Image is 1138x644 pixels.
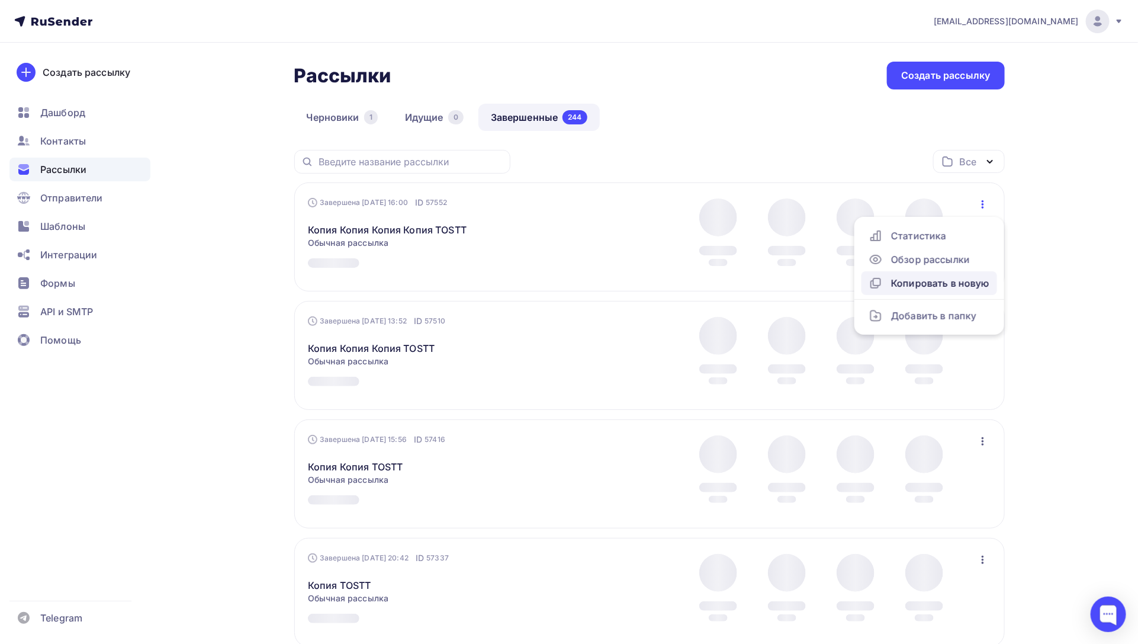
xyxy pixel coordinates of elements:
[869,252,990,267] div: Обзор рассылки
[40,611,82,625] span: Telegram
[308,552,449,564] div: Завершена [DATE] 20:42
[40,219,85,233] span: Шаблоны
[425,434,445,446] span: 57416
[415,197,423,209] span: ID
[393,104,476,131] a: Идущие0
[308,237,388,249] span: Обычная рассылка
[319,155,503,168] input: Введите название рассылки
[9,271,150,295] a: Формы
[43,65,130,79] div: Создать рассылку
[448,110,464,124] div: 0
[40,333,81,347] span: Помощь
[294,64,391,88] h2: Рассылки
[869,309,990,323] div: Добавить в папку
[425,315,445,327] span: 57510
[40,162,86,177] span: Рассылки
[308,355,388,367] span: Обычная рассылка
[426,552,449,564] span: 57337
[562,110,587,124] div: 244
[364,110,378,124] div: 1
[40,134,86,148] span: Контакты
[9,186,150,210] a: Отправители
[40,276,75,290] span: Формы
[308,197,447,209] div: Завершена [DATE] 16:00
[9,158,150,181] a: Рассылки
[40,191,103,205] span: Отправители
[933,150,1005,173] button: Все
[414,434,422,446] span: ID
[40,105,85,120] span: Дашборд
[308,474,388,486] span: Обычная рассылка
[426,197,447,209] span: 57552
[869,229,990,243] div: Статистика
[9,214,150,238] a: Шаблоны
[40,305,93,319] span: API и SMTP
[869,276,990,290] div: Копировать в новую
[308,341,435,355] a: Копия Копия Копия TOSTT
[308,223,467,237] a: Копия Копия Копия Копия TOSTT
[9,129,150,153] a: Контакты
[308,434,445,446] div: Завершена [DATE] 15:56
[308,460,403,474] a: Копия Копия TOSTT
[416,552,424,564] span: ID
[308,315,445,327] div: Завершена [DATE] 13:52
[934,9,1124,33] a: [EMAIL_ADDRESS][DOMAIN_NAME]
[308,578,371,592] a: Копия TOSTT
[9,101,150,124] a: Дашборд
[40,248,97,262] span: Интеграции
[959,155,976,169] div: Все
[294,104,390,131] a: Черновики1
[934,15,1079,27] span: [EMAIL_ADDRESS][DOMAIN_NAME]
[901,69,990,82] div: Создать рассылку
[308,592,388,604] span: Обычная рассылка
[478,104,600,131] a: Завершенные244
[414,315,422,327] span: ID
